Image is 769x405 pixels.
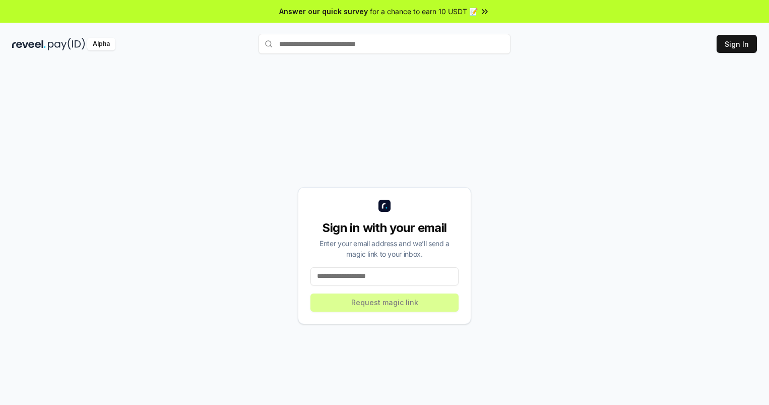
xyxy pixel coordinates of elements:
span: Answer our quick survey [279,6,368,17]
img: logo_small [378,200,391,212]
span: for a chance to earn 10 USDT 📝 [370,6,478,17]
div: Sign in with your email [310,220,459,236]
img: pay_id [48,38,85,50]
button: Sign In [717,35,757,53]
div: Enter your email address and we’ll send a magic link to your inbox. [310,238,459,259]
div: Alpha [87,38,115,50]
img: reveel_dark [12,38,46,50]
